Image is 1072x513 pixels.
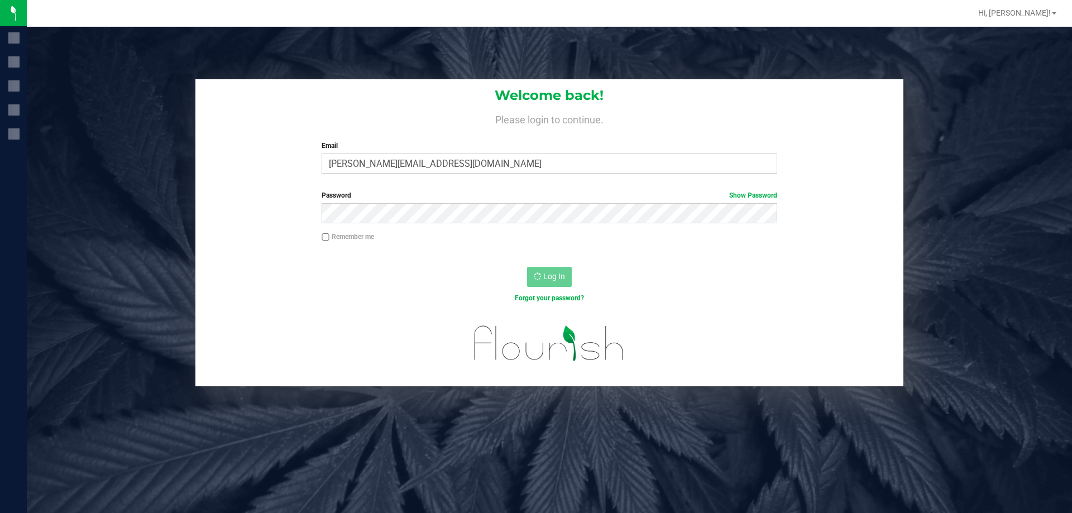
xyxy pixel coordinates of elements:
[461,315,638,372] img: flourish_logo.svg
[527,267,572,287] button: Log In
[322,232,374,242] label: Remember me
[543,272,565,281] span: Log In
[322,141,777,151] label: Email
[978,8,1051,17] span: Hi, [PERSON_NAME]!
[322,191,351,199] span: Password
[322,233,329,241] input: Remember me
[515,294,584,302] a: Forgot your password?
[195,88,903,103] h1: Welcome back!
[195,112,903,125] h4: Please login to continue.
[729,191,777,199] a: Show Password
